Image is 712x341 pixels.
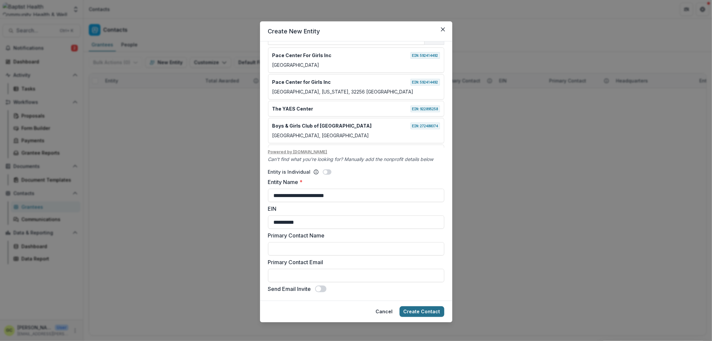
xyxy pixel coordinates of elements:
p: [GEOGRAPHIC_DATA] [272,61,319,68]
div: Boys & Girls Club of [GEOGRAPHIC_DATA]EIN:272480374[GEOGRAPHIC_DATA], [GEOGRAPHIC_DATA] [268,118,444,143]
span: EIN: 272480374 [411,123,440,129]
div: Pace Center For Girls IncEIN:592414492[GEOGRAPHIC_DATA] [268,47,444,73]
header: Create New Entity [260,21,452,41]
i: Can't find what you're looking for? Manually add the nonprofit details below [268,156,434,162]
p: [GEOGRAPHIC_DATA], [GEOGRAPHIC_DATA] [272,132,369,139]
label: Entity Name [268,178,440,186]
p: Boys & Girls Club of [GEOGRAPHIC_DATA] [272,122,372,129]
div: Pace Center for Girls IncEIN:592414492[GEOGRAPHIC_DATA], [US_STATE], 32256 [GEOGRAPHIC_DATA] [268,74,444,100]
button: Close [438,24,448,35]
p: Pace Center For Girls Inc [272,52,332,59]
span: EIN: 922895258 [411,106,440,112]
label: Primary Contact Email [268,258,440,266]
button: Cancel [372,306,397,317]
div: The YAES CenterEIN:922895258 [268,101,444,117]
label: EIN [268,205,440,213]
a: [DOMAIN_NAME] [293,149,327,154]
div: Girls on the Run [GEOGRAPHIC_DATA][PERSON_NAME]EIN:260059677[GEOGRAPHIC_DATA], [GEOGRAPHIC_DATA] [268,145,444,170]
label: Primary Contact Name [268,231,440,239]
u: Powered by [268,149,444,155]
span: EIN: 592414492 [411,52,440,59]
p: Entity is Individual [268,168,311,175]
span: EIN: 592414492 [411,79,440,86]
p: Pace Center for Girls Inc [272,78,331,86]
p: [GEOGRAPHIC_DATA], [US_STATE], 32256 [GEOGRAPHIC_DATA] [272,88,414,95]
p: The YAES Center [272,105,313,112]
label: Send Email Invite [268,285,311,293]
button: Create Contact [400,306,444,317]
